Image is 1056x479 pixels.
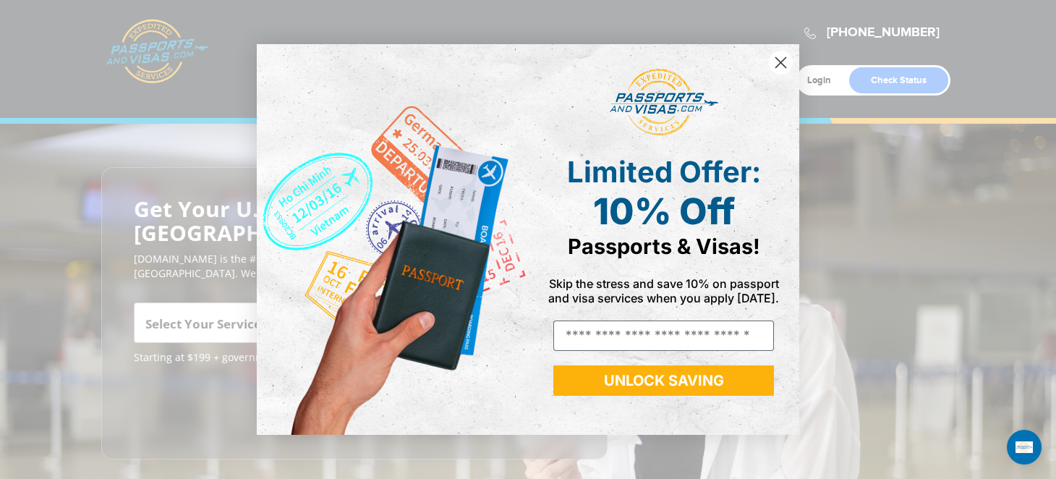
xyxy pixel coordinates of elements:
[593,190,735,233] span: 10% Off
[257,44,528,435] img: de9cda0d-0715-46ca-9a25-073762a91ba7.png
[1007,430,1042,465] div: Open Intercom Messenger
[567,154,761,190] span: Limited Offer:
[548,276,779,305] span: Skip the stress and save 10% on passport and visa services when you apply [DATE].
[553,365,774,396] button: UNLOCK SAVING
[568,234,760,259] span: Passports & Visas!
[768,50,793,75] button: Close dialog
[610,69,718,137] img: passports and visas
